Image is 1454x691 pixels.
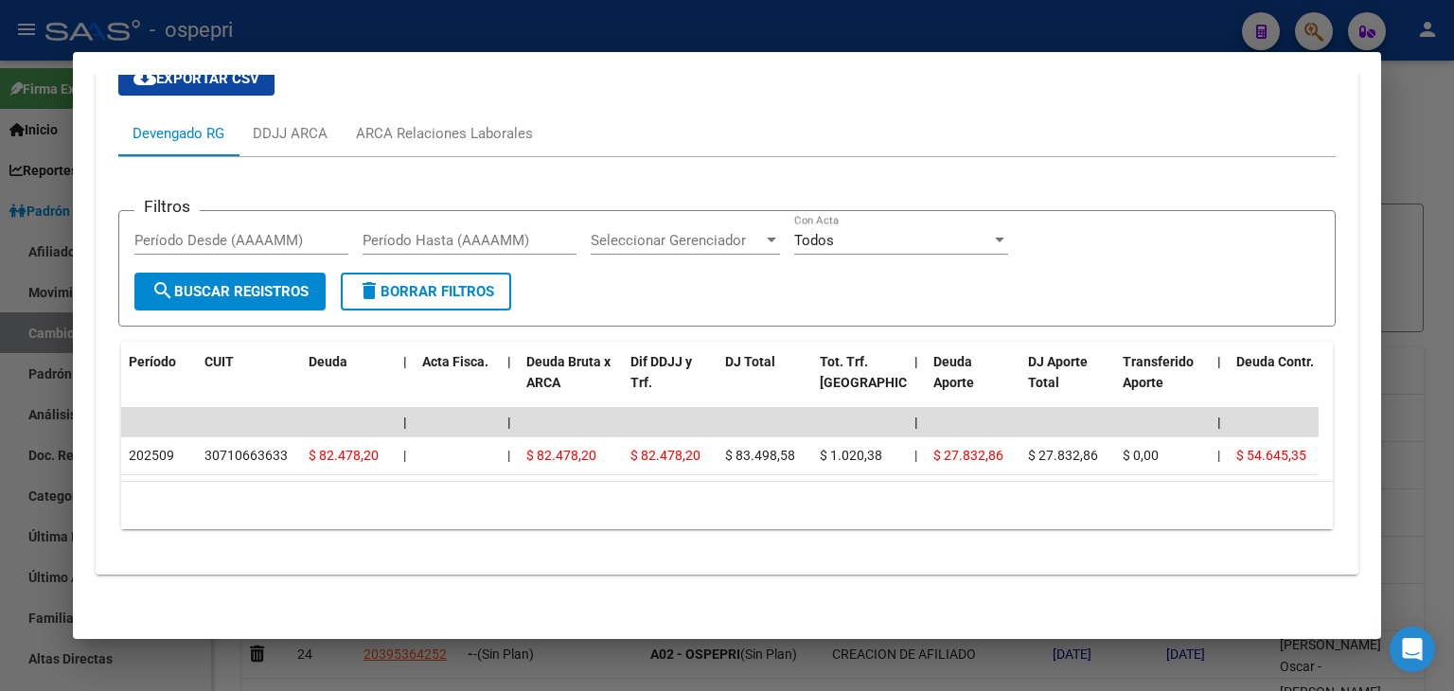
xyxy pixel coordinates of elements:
span: Acta Fisca. [422,354,488,369]
span: $ 82.478,20 [526,448,596,463]
datatable-header-cell: Dif DDJJ y Trf. [623,342,718,425]
span: Borrar Filtros [358,283,494,300]
div: ARCA Relaciones Laborales [356,123,533,144]
span: | [403,448,406,463]
datatable-header-cell: DJ Total [718,342,812,425]
datatable-header-cell: CUIT [197,342,301,425]
span: | [507,415,511,430]
span: DJ Aporte Total [1028,354,1088,391]
datatable-header-cell: Período [121,342,197,425]
datatable-header-cell: | [1210,342,1229,425]
datatable-header-cell: Tot. Trf. Bruto [812,342,907,425]
div: DDJJ ARCA [253,123,328,144]
button: Borrar Filtros [341,273,511,310]
span: $ 0,00 [1123,448,1159,463]
span: Exportar CSV [133,70,259,87]
span: Seleccionar Gerenciador [591,232,763,249]
span: Transferido Aporte [1123,354,1194,391]
span: | [1217,448,1220,463]
datatable-header-cell: Acta Fisca. [415,342,500,425]
span: Deuda Bruta x ARCA [526,354,611,391]
span: Deuda [309,354,347,369]
span: | [914,354,918,369]
span: Buscar Registros [151,283,309,300]
mat-icon: delete [358,279,381,302]
span: $ 82.478,20 [309,448,379,463]
span: | [403,415,407,430]
datatable-header-cell: | [907,342,926,425]
span: CUIT [204,354,234,369]
datatable-header-cell: Deuda [301,342,396,425]
datatable-header-cell: Deuda Bruta x ARCA [519,342,623,425]
div: Open Intercom Messenger [1390,627,1435,672]
span: | [507,448,510,463]
span: | [1217,415,1221,430]
datatable-header-cell: Deuda Aporte [926,342,1020,425]
span: | [403,354,407,369]
div: 30710663633 [204,445,288,467]
span: $ 27.832,86 [1028,448,1098,463]
mat-icon: search [151,279,174,302]
span: DJ Total [725,354,775,369]
mat-icon: cloud_download [133,66,156,89]
div: Devengado RG [133,123,224,144]
span: | [914,415,918,430]
datatable-header-cell: Transferido Aporte [1115,342,1210,425]
datatable-header-cell: | [500,342,519,425]
h3: Filtros [134,196,200,217]
span: | [1217,354,1221,369]
span: | [914,448,917,463]
datatable-header-cell: DJ Aporte Total [1020,342,1115,425]
div: Aportes y Contribuciones del Afiliado: 20354808642 [96,16,1358,575]
span: Todos [794,232,834,249]
span: $ 83.498,58 [725,448,795,463]
span: Tot. Trf. [GEOGRAPHIC_DATA] [820,354,949,391]
span: Deuda Aporte [933,354,974,391]
button: Buscar Registros [134,273,326,310]
span: $ 82.478,20 [630,448,700,463]
span: | [507,354,511,369]
span: $ 1.020,38 [820,448,882,463]
button: Exportar CSV [118,62,275,96]
span: Deuda Contr. [1236,354,1314,369]
datatable-header-cell: | [396,342,415,425]
span: Dif DDJJ y Trf. [630,354,692,391]
span: $ 27.832,86 [933,448,1003,463]
span: 202509 [129,448,174,463]
datatable-header-cell: Deuda Contr. [1229,342,1323,425]
span: Período [129,354,176,369]
span: $ 54.645,35 [1236,448,1306,463]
